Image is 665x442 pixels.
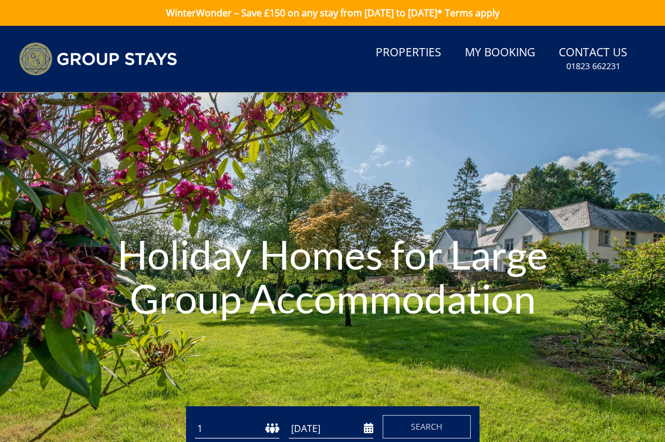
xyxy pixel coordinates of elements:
[383,415,471,438] button: Search
[371,40,446,66] a: Properties
[554,40,632,78] a: Contact Us01823 662231
[411,421,443,432] span: Search
[460,40,540,66] a: My Booking
[289,419,373,438] input: Arrival Date
[566,60,620,72] small: 01823 662231
[100,209,565,344] h1: Holiday Homes for Large Group Accommodation
[19,42,177,76] img: Group Stays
